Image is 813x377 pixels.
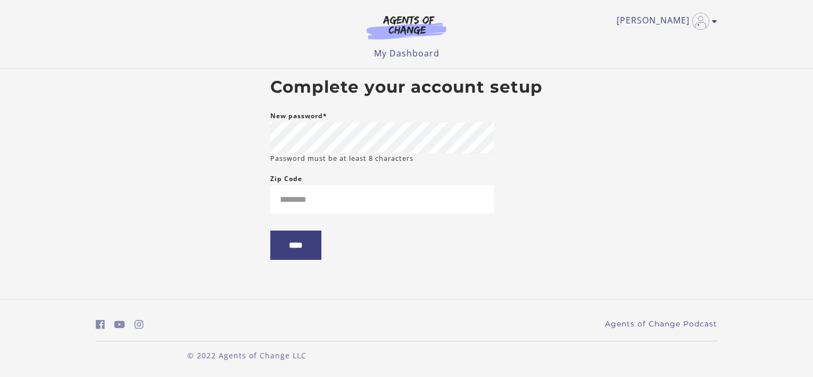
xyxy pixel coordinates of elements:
[605,318,717,330] a: Agents of Change Podcast
[270,77,543,97] h2: Complete your account setup
[374,47,439,59] a: My Dashboard
[114,319,125,330] i: https://www.youtube.com/c/AgentsofChangeTestPrepbyMeaganMitchell (Open in a new window)
[617,13,712,30] a: Toggle menu
[270,153,413,163] small: Password must be at least 8 characters
[270,110,327,122] label: New password*
[355,15,458,39] img: Agents of Change Logo
[114,317,125,332] a: https://www.youtube.com/c/AgentsofChangeTestPrepbyMeaganMitchell (Open in a new window)
[96,350,398,361] p: © 2022 Agents of Change LLC
[135,319,144,330] i: https://www.instagram.com/agentsofchangeprep/ (Open in a new window)
[270,173,302,185] label: Zip Code
[96,317,105,332] a: https://www.facebook.com/groups/aswbtestprep (Open in a new window)
[96,319,105,330] i: https://www.facebook.com/groups/aswbtestprep (Open in a new window)
[135,317,144,332] a: https://www.instagram.com/agentsofchangeprep/ (Open in a new window)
